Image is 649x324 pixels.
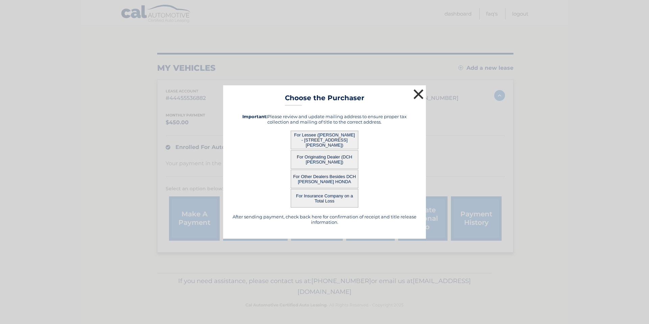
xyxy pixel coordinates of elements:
[412,87,425,101] button: ×
[232,214,417,225] h5: After sending payment, check back here for confirmation of receipt and title release information.
[242,114,267,119] strong: Important:
[291,170,358,188] button: For Other Dealers Besides DCH [PERSON_NAME] HONDA
[291,189,358,208] button: For Insurance Company on a Total Loss
[285,94,364,106] h3: Choose the Purchaser
[232,114,417,125] h5: Please review and update mailing address to ensure proper tax collection and mailing of title to ...
[291,150,358,169] button: For Originating Dealer (DCH [PERSON_NAME])
[291,131,358,149] button: For Lessee ([PERSON_NAME] - [STREET_ADDRESS][PERSON_NAME])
